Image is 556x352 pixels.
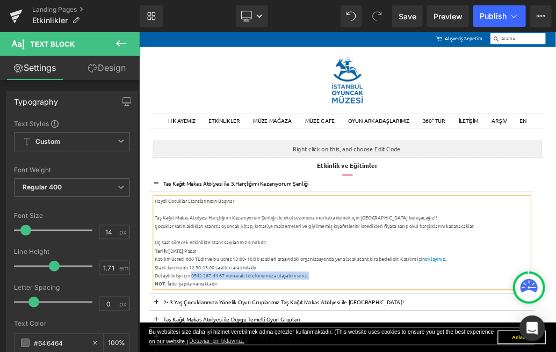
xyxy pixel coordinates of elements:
[32,5,140,14] a: Landing Pages
[278,202,372,214] font: Etkinlik ve Eğitimler
[366,5,388,27] button: Redo
[341,5,362,27] button: Undo
[490,127,540,149] a: İLETİŞİM
[119,229,128,236] span: px
[14,212,130,219] div: Font Size
[100,127,168,149] a: ETKİNLİKLER
[480,12,507,20] span: Publish
[30,40,75,48] span: Text Block
[14,248,130,255] div: Line Height
[318,127,432,149] a: OYUN ARKADAŞLARIMIZ
[14,284,130,291] div: Letter Spacing
[72,56,142,80] a: Design
[23,183,62,191] b: Regular 400
[251,127,316,149] a: MÜZE CAFE
[477,4,536,17] a: Alışveriş Sepetim
[434,127,488,149] a: 360° TUR
[427,5,469,27] a: Preview
[399,11,416,22] span: Save
[301,39,349,111] img: İstanbul Oyuncak Müzesi
[530,5,552,27] button: More
[14,119,130,128] div: Text Styles
[473,5,526,27] button: Publish
[14,320,130,327] div: Text Color
[24,336,42,346] strong: Tarih
[46,127,98,149] a: HİKAYEMİZ
[32,16,68,25] span: Etkinlikler
[14,91,58,106] div: Typography
[14,166,130,174] div: Font Weight
[434,11,463,22] span: Preview
[519,316,545,341] div: Open Intercom Messenger
[140,5,163,27] a: New Library
[35,137,60,146] b: Custom
[119,300,128,307] span: px
[34,337,86,349] input: Color
[170,127,249,149] a: MÜZE MAĞAZA
[119,265,128,272] span: em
